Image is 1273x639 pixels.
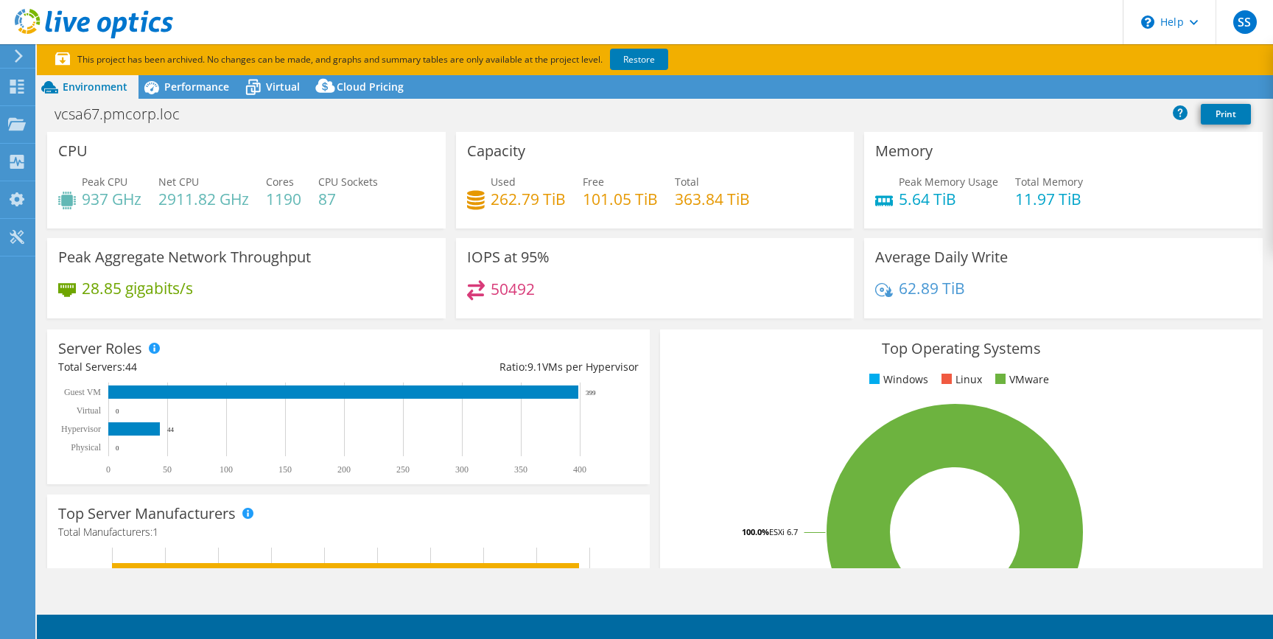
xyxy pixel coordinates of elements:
h4: 87 [318,191,378,207]
h4: 937 GHz [82,191,141,207]
span: Virtual [266,80,300,94]
text: Hypervisor [61,424,101,434]
h3: Top Server Manufacturers [58,506,236,522]
h3: Top Operating Systems [671,341,1252,357]
span: Performance [164,80,229,94]
span: Total Memory [1015,175,1083,189]
text: 100 [220,464,233,475]
text: 0 [116,408,119,415]
text: 0 [116,444,119,452]
text: 400 [573,464,586,475]
div: Ratio: VMs per Hypervisor [348,359,639,375]
h3: CPU [58,143,88,159]
h4: 28.85 gigabits/s [82,280,193,296]
li: Windows [866,371,928,388]
h4: Total Manufacturers: [58,524,639,540]
svg: \n [1141,15,1154,29]
span: 44 [125,360,137,374]
text: Physical [71,442,101,453]
tspan: 100.0% [742,526,769,537]
h3: Memory [875,143,933,159]
span: Peak Memory Usage [899,175,998,189]
h3: Server Roles [58,341,142,357]
span: Net CPU [158,175,199,189]
span: 9.1 [527,360,542,374]
h4: 2911.82 GHz [158,191,249,207]
li: Linux [938,371,982,388]
h4: 363.84 TiB [675,191,750,207]
text: 250 [396,464,410,475]
span: 1 [152,525,158,539]
span: CPU Sockets [318,175,378,189]
span: Cores [266,175,294,189]
span: SS [1233,10,1257,34]
text: Guest VM [64,387,101,397]
text: 200 [337,464,351,475]
span: Environment [63,80,127,94]
tspan: ESXi 6.7 [769,526,798,537]
a: Print [1201,104,1251,125]
text: 350 [514,464,527,475]
h4: 50492 [491,281,535,297]
span: Used [491,175,516,189]
h3: Capacity [467,143,525,159]
span: Peak CPU [82,175,127,189]
span: Total [675,175,699,189]
h4: 11.97 TiB [1015,191,1083,207]
text: 44 [167,426,175,433]
text: 300 [455,464,469,475]
h4: 262.79 TiB [491,191,566,207]
div: Total Servers: [58,359,348,375]
h3: IOPS at 95% [467,249,550,265]
text: 399 [586,389,596,397]
a: Restore [610,49,668,70]
text: 0 [106,464,111,475]
h1: vcsa67.pmcorp.loc [48,106,203,122]
h4: 5.64 TiB [899,191,998,207]
li: VMware [992,371,1049,388]
h4: 1190 [266,191,301,207]
span: Free [583,175,604,189]
h4: 101.05 TiB [583,191,658,207]
h3: Peak Aggregate Network Throughput [58,249,311,265]
text: 150 [278,464,292,475]
text: 50 [163,464,172,475]
h3: Average Daily Write [875,249,1008,265]
p: This project has been archived. No changes can be made, and graphs and summary tables are only av... [55,52,777,68]
text: Virtual [77,405,102,416]
h4: 62.89 TiB [899,280,965,296]
span: Cloud Pricing [337,80,404,94]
